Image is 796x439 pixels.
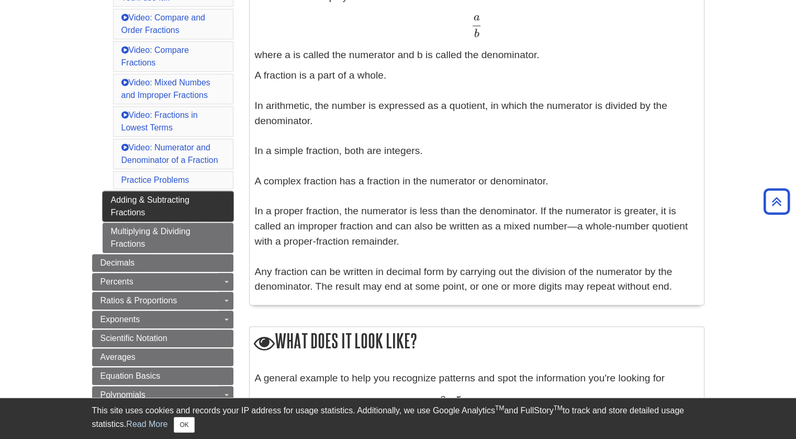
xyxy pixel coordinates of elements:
div: This site uses cookies and records your IP address for usage statistics. Additionally, we use Goo... [92,404,704,433]
a: Video: Mixed Numbes and Improper Fractions [121,78,210,100]
span: Averages [100,353,136,361]
span: Scientific Notation [100,334,167,343]
a: Video: Compare Fractions [121,46,189,67]
a: Averages [92,348,233,366]
a: Multiplying & Dividing Fractions [103,223,233,253]
a: Adding & Subtracting Fractions [103,191,233,222]
a: Percents [92,273,233,291]
button: Close [174,417,194,433]
h2: What does it look like? [250,327,704,357]
span: Percents [100,277,133,286]
a: Video: Fractions in Lowest Terms [121,111,198,132]
span: Equation Basics [100,371,161,380]
a: Ratios & Proportions [92,292,233,310]
span: a [474,12,480,23]
a: Read More [126,420,167,429]
a: Back to Top [760,194,793,208]
p: A fraction is a part of a whole. In arithmetic, the number is expressed as a quotient, in which t... [255,68,699,294]
a: Practice Problems [121,175,189,184]
a: Scientific Notation [92,330,233,347]
span: b [474,28,479,40]
a: Video: Compare and Order Fractions [121,13,205,35]
span: Polynomials [100,390,145,399]
a: Equation Basics [92,367,233,385]
span: Decimals [100,258,135,267]
sup: TM [554,404,563,412]
span: Exponents [100,315,140,324]
a: Polynomials [92,386,233,404]
a: Exponents [92,311,233,328]
a: Decimals [92,254,233,272]
sup: TM [495,404,504,412]
span: Ratios & Proportions [100,296,177,305]
a: Video: Numerator and Denominator of a Fraction [121,143,218,164]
